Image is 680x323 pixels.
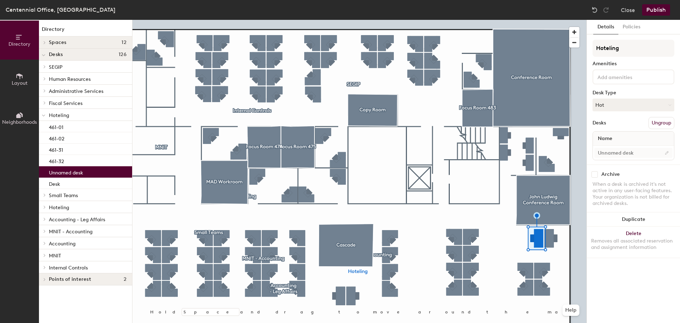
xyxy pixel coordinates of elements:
button: DeleteRemoves all associated reservation and assignment information [587,227,680,258]
button: Publish [642,4,670,16]
p: 461-01 [49,122,63,130]
div: Removes all associated reservation and assignment information [591,238,676,251]
span: Points of interest [49,277,91,282]
button: Details [593,20,618,34]
div: Centennial Office, [GEOGRAPHIC_DATA] [6,5,115,14]
p: Unnamed desk [49,168,83,176]
span: Desks [49,52,63,57]
span: Accounting [49,241,75,247]
input: Add amenities [596,72,660,81]
button: Duplicate [587,212,680,227]
span: Hoteling [49,205,69,211]
button: Policies [618,20,645,34]
span: 126 [119,52,126,57]
button: Help [562,305,579,316]
h1: Directory [39,26,132,37]
span: Accounting - Leg Affairs [49,217,105,223]
button: Ungroup [648,117,674,129]
span: Human Resources [49,76,91,82]
p: Desk [49,179,60,187]
span: Directory [8,41,30,47]
span: Neighborhoods [2,119,37,125]
button: Close [621,4,635,16]
span: 2 [124,277,126,282]
span: SEGIP [49,64,62,70]
p: 461-32 [49,156,64,165]
span: Hoteling [49,112,69,118]
span: MNIT - Accounting [49,229,92,235]
span: MNIT [49,253,61,259]
span: Spaces [49,40,67,45]
div: When a desk is archived it's not active in any user-facing features. Your organization is not bil... [593,181,674,207]
span: Layout [12,80,28,86]
div: Desks [593,120,606,126]
p: 461-02 [49,134,64,142]
input: Unnamed desk [594,148,673,158]
button: Hot [593,99,674,111]
span: Name [594,132,616,145]
img: Undo [591,6,598,13]
span: Fiscal Services [49,100,83,106]
span: Small Teams [49,193,78,199]
span: Internal Controls [49,265,88,271]
div: Amenities [593,61,674,67]
span: Administrative Services [49,88,103,94]
img: Redo [602,6,610,13]
span: 12 [121,40,126,45]
div: Archive [601,172,620,177]
p: 461-31 [49,145,63,153]
div: Desk Type [593,90,674,96]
